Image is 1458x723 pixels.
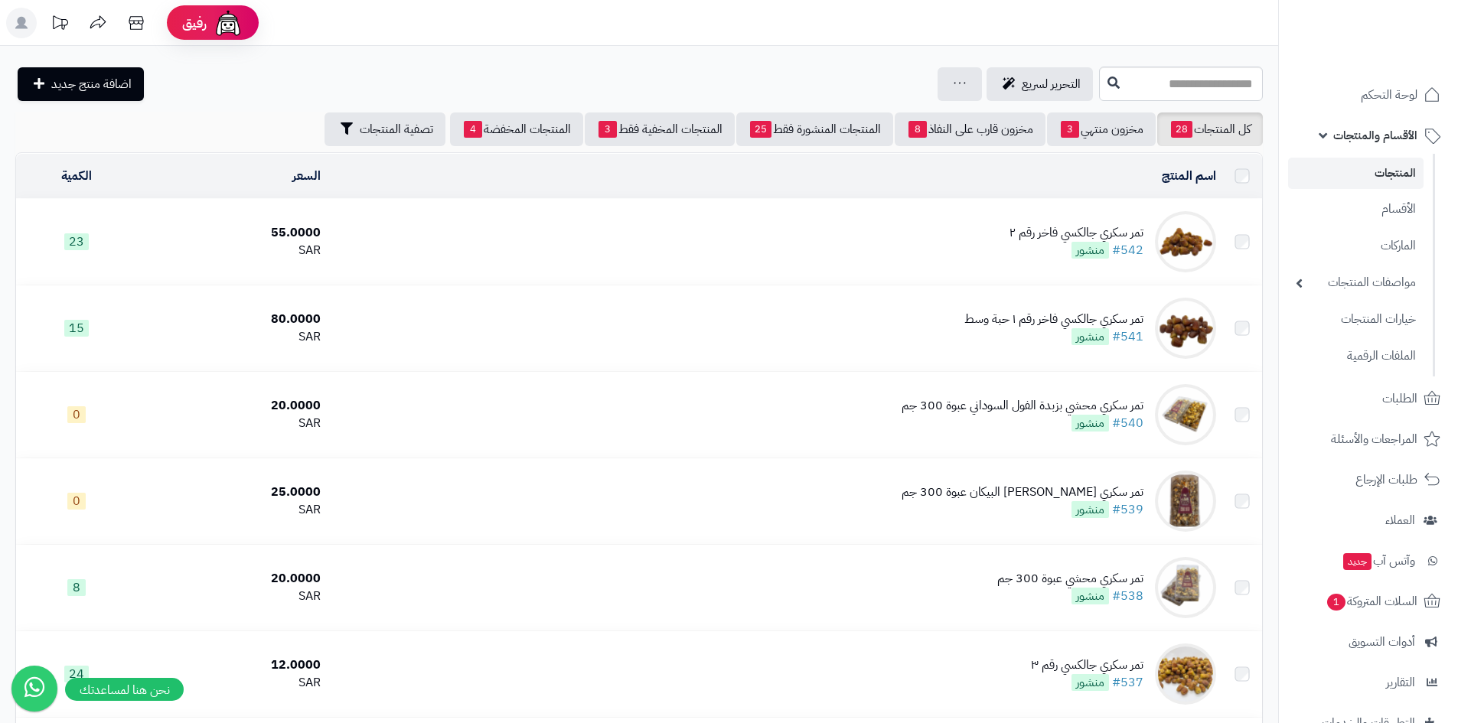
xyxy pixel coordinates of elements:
[144,588,321,605] div: SAR
[144,415,321,432] div: SAR
[67,406,86,423] span: 0
[1071,674,1109,691] span: منشور
[182,14,207,32] span: رفيق
[67,579,86,596] span: 8
[144,397,321,415] div: 20.0000
[1155,384,1216,445] img: تمر سكري محشي بزبدة الفول السوداني عبوة 300 جم
[1288,502,1449,539] a: العملاء
[1112,241,1143,259] a: #542
[67,493,86,510] span: 0
[1382,388,1417,409] span: الطلبات
[1361,84,1417,106] span: لوحة التحكم
[599,121,617,138] span: 3
[144,656,321,674] div: 12.0000
[1331,428,1417,450] span: المراجعات والأسئلة
[1155,471,1216,532] img: تمر سكري محشي جوز البيكان عبوة 300 جم
[1112,673,1143,692] a: #537
[1071,501,1109,518] span: منشور
[64,320,89,337] span: 15
[51,75,132,93] span: اضافة منتج جديد
[1288,461,1449,498] a: طلبات الإرجاع
[144,328,321,346] div: SAR
[1288,624,1449,660] a: أدوات التسويق
[292,167,321,185] a: السعر
[1288,421,1449,458] a: المراجعات والأسئلة
[1031,656,1143,674] div: تمر سكري جالكسي رقم ٣
[1010,224,1143,242] div: تمر سكري جالكسي فاخر رقم ٢
[1061,121,1079,138] span: 3
[908,121,927,138] span: 8
[1349,631,1415,653] span: أدوات التسويق
[736,112,893,146] a: المنتجات المنشورة فقط25
[144,242,321,259] div: SAR
[964,311,1143,328] div: تمر سكري جالكسي فاخر رقم ١ حبة وسط
[1022,75,1081,93] span: التحرير لسريع
[213,8,243,38] img: ai-face.png
[450,112,583,146] a: المنتجات المخفضة4
[64,233,89,250] span: 23
[144,311,321,328] div: 80.0000
[325,112,445,146] button: تصفية المنتجات
[902,397,1143,415] div: تمر سكري محشي بزبدة الفول السوداني عبوة 300 جم
[1326,591,1417,612] span: السلات المتروكة
[1288,193,1424,226] a: الأقسام
[1112,414,1143,432] a: #540
[1326,593,1346,611] span: 1
[61,167,92,185] a: الكمية
[64,666,89,682] span: 24
[1071,415,1109,432] span: منشور
[1385,510,1415,531] span: العملاء
[1071,242,1109,259] span: منشور
[1071,588,1109,604] span: منشور
[1288,664,1449,701] a: التقارير
[1155,298,1216,359] img: تمر سكري جالكسي فاخر رقم ١ حبة وسط
[1155,557,1216,618] img: تمر سكري محشي عبوة 300 جم
[1288,158,1424,189] a: المنتجات
[144,484,321,501] div: 25.0000
[1288,583,1449,620] a: السلات المتروكة1
[895,112,1045,146] a: مخزون قارب على النفاذ8
[1171,121,1192,138] span: 28
[1157,112,1263,146] a: كل المنتجات28
[144,674,321,692] div: SAR
[464,121,482,138] span: 4
[1112,327,1143,346] a: #541
[144,570,321,588] div: 20.0000
[987,67,1093,101] a: التحرير لسريع
[1386,672,1415,693] span: التقارير
[1355,469,1417,490] span: طلبات الإرجاع
[997,570,1143,588] div: تمر سكري محشي عبوة 300 جم
[1354,22,1443,54] img: logo-2.png
[1071,328,1109,345] span: منشور
[1155,643,1216,705] img: تمر سكري جالكسي رقم ٣
[1162,167,1216,185] a: اسم المنتج
[1288,77,1449,113] a: لوحة التحكم
[585,112,735,146] a: المنتجات المخفية فقط3
[1155,211,1216,272] img: تمر سكري جالكسي فاخر رقم ٢
[1288,230,1424,262] a: الماركات
[1112,587,1143,605] a: #538
[1047,112,1156,146] a: مخزون منتهي3
[144,224,321,242] div: 55.0000
[360,120,433,138] span: تصفية المنتجات
[1343,553,1372,570] span: جديد
[902,484,1143,501] div: تمر سكري [PERSON_NAME] البيكان عبوة 300 جم
[144,501,321,519] div: SAR
[18,67,144,101] a: اضافة منتج جديد
[41,8,79,42] a: تحديثات المنصة
[1288,266,1424,299] a: مواصفات المنتجات
[1288,340,1424,373] a: الملفات الرقمية
[1112,500,1143,519] a: #539
[1288,380,1449,417] a: الطلبات
[1288,303,1424,336] a: خيارات المنتجات
[1333,125,1417,146] span: الأقسام والمنتجات
[1288,542,1449,579] a: وآتس آبجديد
[750,121,771,138] span: 25
[1342,550,1415,572] span: وآتس آب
